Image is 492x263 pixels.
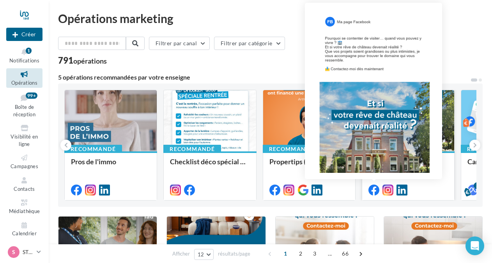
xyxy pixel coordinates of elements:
[6,197,42,216] a: Médiathèque
[12,248,15,256] span: S
[9,57,39,64] span: Notifications
[279,247,292,260] span: 1
[218,250,250,258] span: résultats/page
[58,12,483,24] div: Opérations marketing
[6,122,42,149] a: Visibilité en ligne
[11,163,38,169] span: Campagnes
[339,247,352,260] span: 66
[308,247,321,260] span: 3
[14,186,35,192] span: Contacts
[71,158,150,173] div: Pros de l'immo
[23,248,34,256] p: STIAD
[6,91,42,119] a: Boîte de réception99+
[13,104,35,117] span: Boîte de réception
[26,92,37,99] div: 99+
[9,208,40,214] span: Médiathèque
[11,133,38,147] span: Visibilité en ligne
[73,57,107,64] div: opérations
[64,145,122,153] div: Recommandé
[198,251,204,258] span: 12
[58,74,470,80] div: 5 opérations recommandées par votre enseigne
[12,231,37,237] span: Calendrier
[465,236,484,255] div: Open Intercom Messenger
[194,249,214,260] button: 12
[58,56,107,65] div: 791
[172,250,190,258] span: Afficher
[6,152,42,171] a: Campagnes
[263,145,320,153] div: Recommandé
[214,37,285,50] button: Filtrer par catégorie
[11,80,37,86] span: Opérations
[6,219,42,238] a: Calendrier
[294,247,307,260] span: 2
[269,158,349,173] div: Propertips (rentrée)
[149,37,210,50] button: Filtrer par canal
[362,145,419,153] div: Recommandé
[324,247,336,260] span: ...
[368,158,448,173] div: [DATE]
[6,245,42,259] a: S STIAD
[474,182,481,189] div: 5
[6,28,42,41] div: Nouvelle campagne
[170,158,250,173] div: Checklist déco spécial rentrée
[163,145,221,153] div: Recommandé
[26,48,32,54] div: 1
[6,68,42,87] a: Opérations
[6,28,42,41] button: Créer
[6,174,42,194] a: Contacts
[6,46,42,65] button: Notifications 1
